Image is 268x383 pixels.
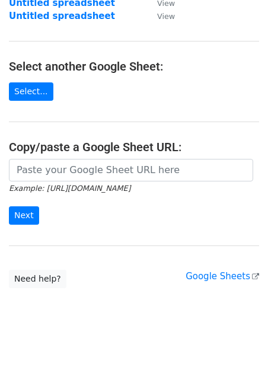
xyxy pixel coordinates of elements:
[9,184,130,193] small: Example: [URL][DOMAIN_NAME]
[157,12,175,21] small: View
[9,11,115,21] a: Untitled spreadsheet
[145,11,175,21] a: View
[9,82,53,101] a: Select...
[209,326,268,383] iframe: Chat Widget
[186,271,259,282] a: Google Sheets
[9,59,259,74] h4: Select another Google Sheet:
[9,159,253,181] input: Paste your Google Sheet URL here
[9,270,66,288] a: Need help?
[9,206,39,225] input: Next
[9,140,259,154] h4: Copy/paste a Google Sheet URL:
